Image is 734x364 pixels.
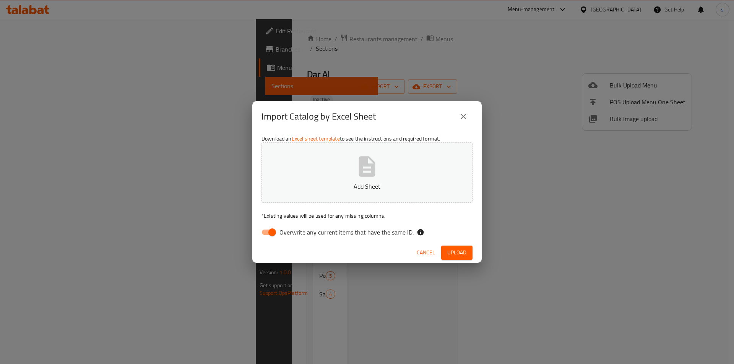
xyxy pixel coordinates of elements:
[447,248,466,257] span: Upload
[252,132,482,243] div: Download an to see the instructions and required format.
[279,228,414,237] span: Overwrite any current items that have the same ID.
[261,110,376,123] h2: Import Catalog by Excel Sheet
[417,248,435,257] span: Cancel
[261,142,473,203] button: Add Sheet
[454,107,473,126] button: close
[441,246,473,260] button: Upload
[261,212,473,220] p: Existing values will be used for any missing columns.
[414,246,438,260] button: Cancel
[417,228,424,236] svg: If the overwrite option isn't selected, then the items that match an existing ID will be ignored ...
[273,182,461,191] p: Add Sheet
[292,134,340,144] a: Excel sheet template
